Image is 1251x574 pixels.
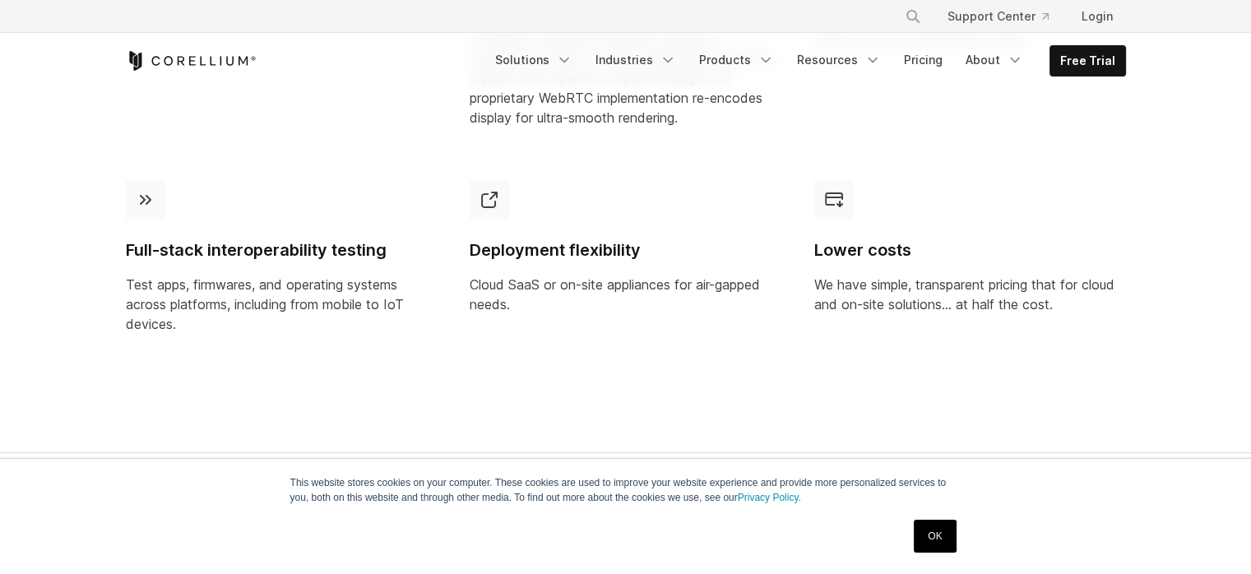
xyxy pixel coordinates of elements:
[814,275,1126,314] p: We have simple, transparent pricing that for cloud and on-site solutions... at half the cost.
[738,492,801,503] a: Privacy Policy.
[689,45,784,75] a: Products
[787,45,891,75] a: Resources
[894,45,952,75] a: Pricing
[814,239,1126,262] h4: Lower costs
[126,51,257,71] a: Corellium Home
[470,275,781,314] p: Cloud SaaS or on-site appliances for air-gapped needs.
[914,520,956,553] a: OK
[470,239,781,262] h4: Deployment flexibility
[1068,2,1126,31] a: Login
[126,275,438,334] p: Test apps, firmwares, and operating systems across platforms, including from mobile to IoT devices.
[934,2,1062,31] a: Support Center
[485,45,1126,76] div: Navigation Menu
[485,45,582,75] a: Solutions
[126,239,438,262] h4: Full-stack interoperability testing
[885,2,1126,31] div: Navigation Menu
[898,2,928,31] button: Search
[956,45,1033,75] a: About
[586,45,686,75] a: Industries
[1050,46,1125,76] a: Free Trial
[290,475,961,505] p: This website stores cookies on your computer. These cookies are used to improve your website expe...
